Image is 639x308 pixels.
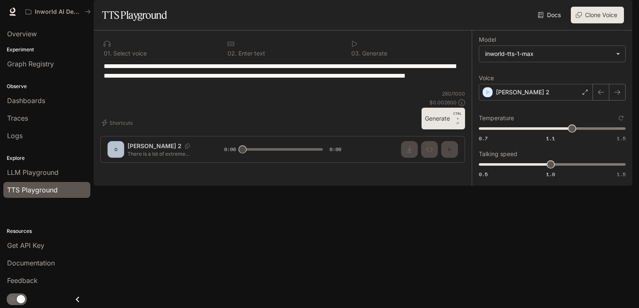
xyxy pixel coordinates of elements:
[546,171,555,178] span: 1.0
[479,135,488,142] span: 0.7
[496,88,550,96] p: [PERSON_NAME] 2
[536,7,564,23] a: Docs
[485,50,612,58] div: inworld-tts-1-max
[227,50,237,56] p: 0 2 .
[479,75,494,81] p: Voice
[453,111,462,121] p: CTRL +
[479,37,496,43] p: Model
[112,50,147,56] p: Select voice
[237,50,265,56] p: Enter text
[351,50,360,56] p: 0 3 .
[100,116,136,129] button: Shortcuts
[617,135,626,142] span: 1.5
[617,171,626,178] span: 1.5
[442,90,465,97] p: 260 / 1000
[479,115,514,121] p: Temperature
[429,99,457,106] p: $ 0.002600
[616,114,626,123] button: Reset to default
[360,50,387,56] p: Generate
[35,8,82,15] p: Inworld AI Demos
[571,7,624,23] button: Clone Voice
[422,108,465,129] button: GenerateCTRL +⏎
[22,3,95,20] button: All workspaces
[479,171,488,178] span: 0.5
[479,46,625,62] div: inworld-tts-1-max
[479,151,517,157] p: Talking speed
[546,135,555,142] span: 1.1
[102,7,167,23] h1: TTS Playground
[104,50,112,56] p: 0 1 .
[453,111,462,126] p: ⏎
